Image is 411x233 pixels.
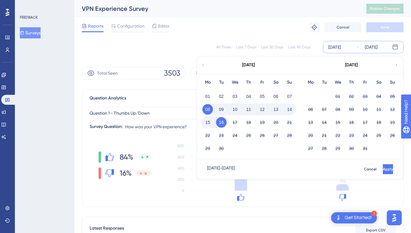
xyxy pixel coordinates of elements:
[120,168,132,178] span: 16%
[340,178,346,184] tspan: 115
[333,143,343,154] button: 29
[257,130,267,141] button: 26
[90,123,123,130] div: Survey Question:
[20,27,41,38] button: Surveys
[346,130,357,141] button: 23
[331,79,345,86] div: We
[364,164,377,174] button: Cancel
[387,104,398,115] button: 12
[177,144,184,148] tspan: 800
[360,117,370,128] button: 17
[216,91,227,102] button: 02
[214,79,228,86] div: Tu
[387,91,398,102] button: 05
[216,45,231,50] div: All Times
[387,117,398,128] button: 19
[284,117,295,128] button: 21
[381,25,389,30] span: Save
[202,130,213,141] button: 22
[372,79,386,86] div: Sa
[387,130,398,141] button: 26
[230,91,240,102] button: 03
[255,79,269,86] div: Fr
[383,167,393,172] span: Apply
[271,104,281,115] button: 13
[365,43,378,51] div: [DATE]
[202,91,213,102] button: 01
[346,117,357,128] button: 16
[257,117,267,128] button: 19
[284,104,295,115] button: 14
[269,79,283,86] div: Sa
[202,143,213,154] button: 29
[271,130,281,141] button: 27
[319,104,329,115] button: 07
[360,91,370,102] button: 03
[304,79,317,86] div: Mo
[178,155,184,159] tspan: 600
[230,117,240,128] button: 17
[373,117,384,128] button: 18
[216,104,227,115] button: 09
[141,155,144,160] span: 4
[333,117,343,128] button: 15
[335,214,342,222] img: launcher-image-alternative-text
[337,25,349,30] span: Cancel
[243,117,254,128] button: 18
[317,79,331,86] div: Tu
[242,79,255,86] div: Th
[331,212,377,223] div: Open Get Started! checklist, remaining modules: 1
[257,104,267,115] button: 12
[236,45,256,50] div: Last 7 Days
[373,130,384,141] button: 25
[271,91,281,102] button: 06
[283,79,296,86] div: Su
[177,166,184,170] tspan: 400
[360,130,370,141] button: 24
[88,22,104,30] span: Reports
[345,214,372,221] div: Get Started!
[15,2,39,9] span: Need Help?
[305,104,316,115] button: 06
[201,79,214,86] div: Mo
[90,109,150,117] span: Question 1 - Thumbs Up/Down
[284,91,295,102] button: 07
[319,143,329,154] button: 28
[319,130,329,141] button: 21
[284,130,295,141] button: 28
[366,22,404,32] button: Save
[366,4,404,14] button: Publish Changes
[385,209,404,227] iframe: UserGuiding AI Assistant Launcher
[383,164,393,174] button: Apply
[386,79,399,86] div: Su
[371,211,377,216] div: 1
[158,22,170,30] span: Editor
[243,91,254,102] button: 04
[346,91,357,102] button: 02
[345,61,358,69] div: [DATE]
[243,104,254,115] button: 11
[305,130,316,141] button: 20
[360,143,370,154] button: 31
[333,130,343,141] button: 22
[216,117,227,128] button: 16
[360,104,370,115] button: 10
[164,68,180,78] span: 3503
[202,117,213,128] button: 15
[364,167,377,172] span: Cancel
[333,104,343,115] button: 08
[271,117,281,128] button: 20
[90,107,214,119] button: Question 1 - Thumbs Up/Down
[207,164,235,174] div: [DATE] - [DATE]
[82,4,351,13] div: VPN Experience Survey
[140,171,142,176] span: 4
[117,22,144,30] span: Configuration
[242,61,255,69] div: [DATE]
[328,43,341,51] div: [DATE]
[305,143,316,154] button: 27
[370,6,400,11] span: Publish Changes
[125,123,187,130] span: How was your VPN experience?
[288,45,311,50] div: Last 90 Days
